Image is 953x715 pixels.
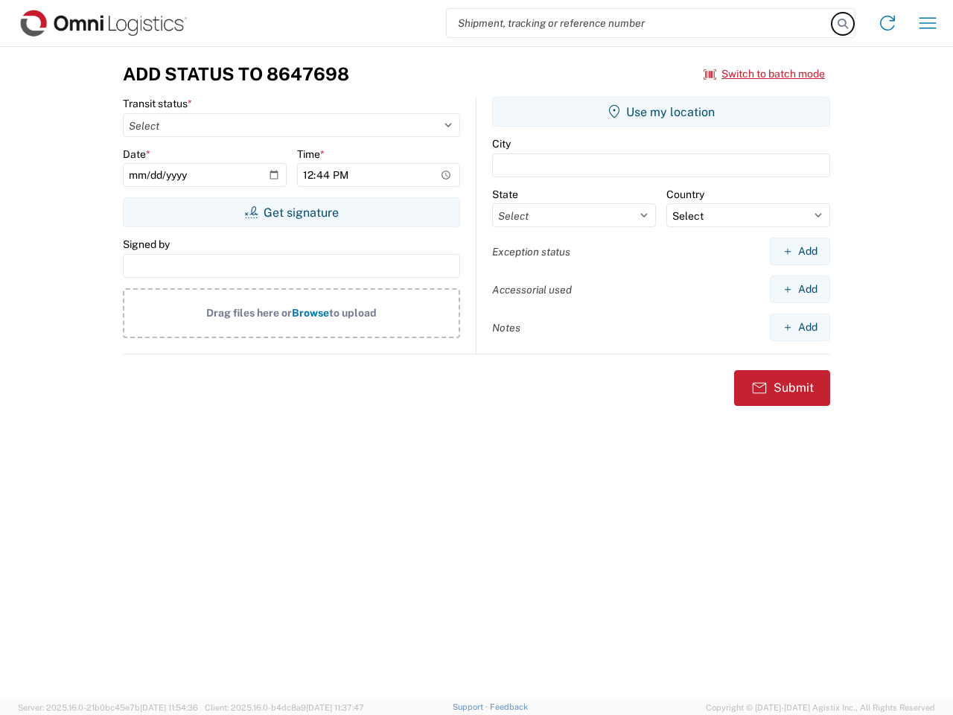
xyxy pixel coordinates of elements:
[770,238,830,265] button: Add
[492,321,520,334] label: Notes
[123,238,170,251] label: Signed by
[492,245,570,258] label: Exception status
[734,370,830,406] button: Submit
[453,702,490,711] a: Support
[205,703,364,712] span: Client: 2025.16.0-b4dc8a9
[329,307,377,319] span: to upload
[492,188,518,201] label: State
[18,703,198,712] span: Server: 2025.16.0-21b0bc45e7b
[123,147,150,161] label: Date
[123,197,460,227] button: Get signature
[123,63,349,85] h3: Add Status to 8647698
[706,701,935,714] span: Copyright © [DATE]-[DATE] Agistix Inc., All Rights Reserved
[770,314,830,341] button: Add
[306,703,364,712] span: [DATE] 11:37:47
[704,62,825,86] button: Switch to batch mode
[123,97,192,110] label: Transit status
[206,307,292,319] span: Drag files here or
[492,97,830,127] button: Use my location
[770,276,830,303] button: Add
[492,137,511,150] label: City
[492,283,572,296] label: Accessorial used
[297,147,325,161] label: Time
[140,703,198,712] span: [DATE] 11:54:36
[292,307,329,319] span: Browse
[490,702,528,711] a: Feedback
[666,188,704,201] label: Country
[447,9,832,37] input: Shipment, tracking or reference number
